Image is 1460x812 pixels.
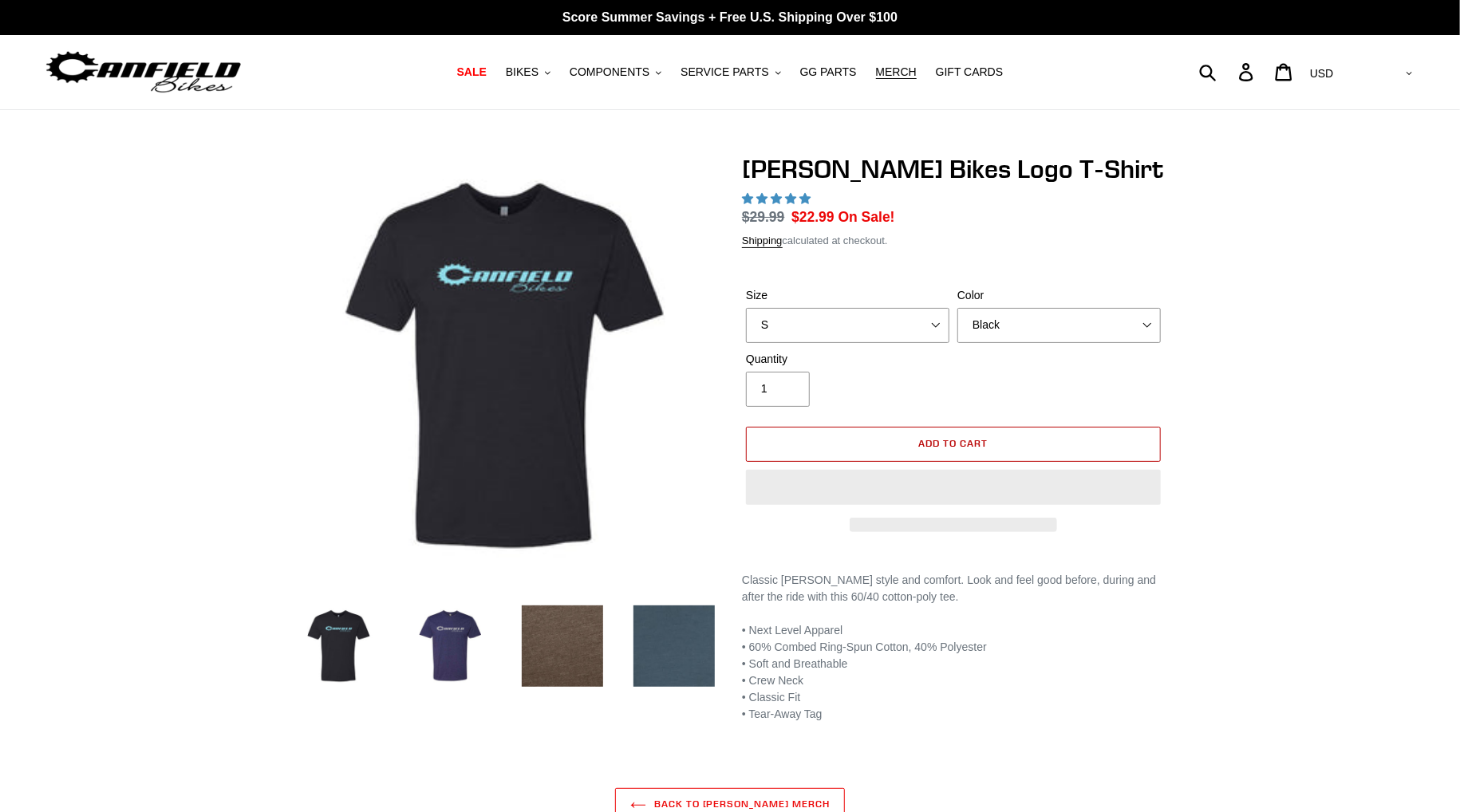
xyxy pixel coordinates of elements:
span: SERVICE PARTS [681,65,768,79]
span: SALE [457,65,487,79]
img: Load image into Gallery viewer, Canfield Bikes Logo T-Shirt [295,602,383,690]
img: Load image into Gallery viewer, Canfield Bikes Logo T-Shirt [519,602,606,690]
p: • Next Level Apparel [742,605,1165,723]
span: GIFT CARDS [936,65,1004,79]
button: SERVICE PARTS [673,61,788,83]
span: MERCH [876,65,917,79]
label: Color [957,287,1161,304]
label: Quantity [746,351,949,368]
label: Size [746,287,949,304]
button: BIKES [498,61,558,83]
a: GIFT CARDS [928,61,1012,83]
s: $29.99 [742,209,785,225]
div: Classic [PERSON_NAME] style and comfort. Look and feel good before, during and after the ride wit... [742,572,1165,605]
a: GG PARTS [792,61,865,83]
button: COMPONENTS [562,61,669,83]
a: MERCH [868,61,925,83]
span: 5.00 stars [742,192,814,205]
span: $22.99 [791,209,835,225]
span: Add to cart [919,437,988,449]
a: Shipping [742,235,783,248]
div: calculated at checkout. [742,233,1165,249]
h1: [PERSON_NAME] Bikes Logo T-Shirt [742,154,1165,184]
img: Canfield Bikes [44,47,243,97]
span: BIKES [506,65,539,79]
span: COMPONENTS [570,65,649,79]
a: SALE [449,61,495,83]
span: GG PARTS [800,65,857,79]
span: • 60% Combed Ring-Spun Cotton, 40% Polyester • Soft and Breathable • Crew Neck • Classic Fit • Te... [742,641,987,720]
button: Add to cart [746,427,1161,462]
img: Load image into Gallery viewer, Canfield Bikes Logo T-Shirt [407,602,495,690]
input: Search [1208,54,1249,89]
img: Load image into Gallery viewer, Canfield Bikes Logo T-Shirt [630,602,718,690]
span: On Sale! [839,207,895,227]
img: Canfield Bikes Logo T-Shirt [298,157,715,574]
